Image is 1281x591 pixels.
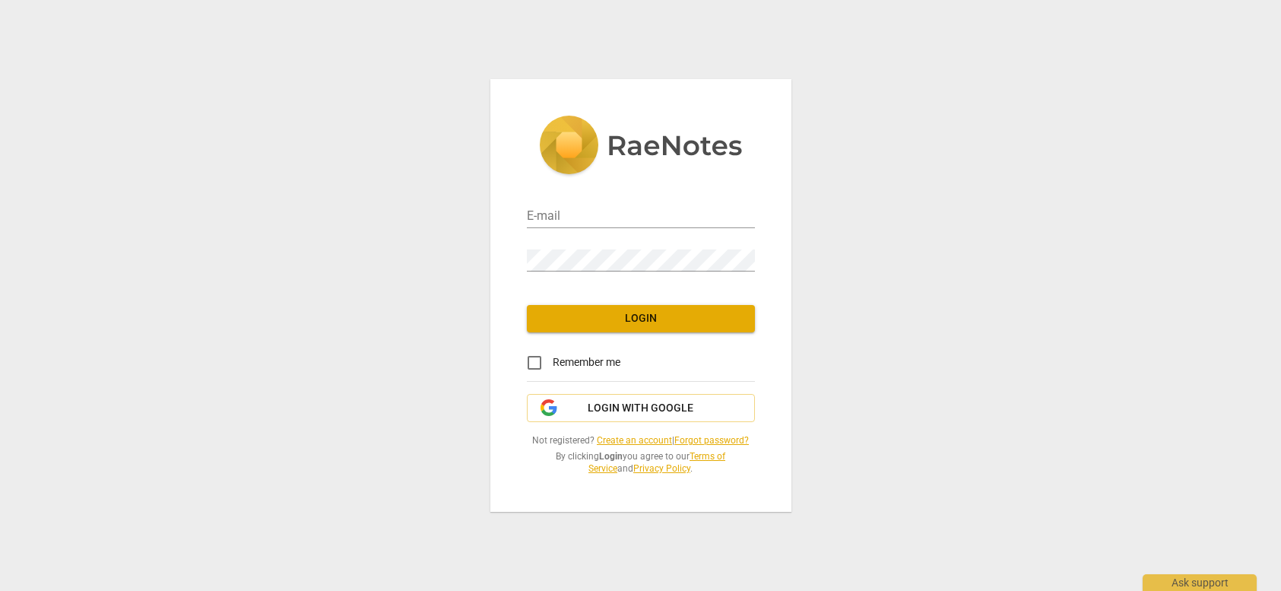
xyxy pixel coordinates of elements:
a: Create an account [597,435,672,446]
span: Login [539,311,743,326]
b: Login [599,451,623,462]
button: Login with Google [527,394,755,423]
a: Privacy Policy [633,463,690,474]
span: By clicking you agree to our and . [527,450,755,475]
img: 5ac2273c67554f335776073100b6d88f.svg [539,116,743,178]
span: Login with Google [588,401,693,416]
span: Not registered? | [527,434,755,447]
button: Login [527,305,755,332]
a: Forgot password? [674,435,749,446]
div: Ask support [1143,574,1257,591]
span: Remember me [553,354,620,370]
